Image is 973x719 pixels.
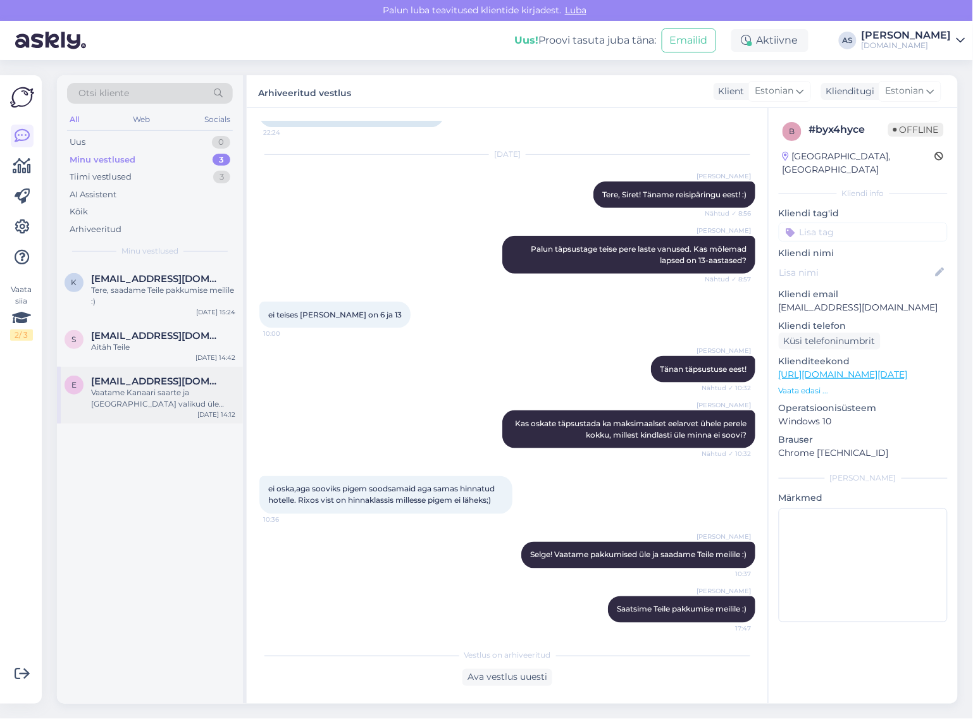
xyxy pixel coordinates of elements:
[821,85,875,98] div: Klienditugi
[697,346,752,355] span: [PERSON_NAME]
[602,190,747,199] span: Tere, Siret! Täname reisipäringu eest! :)
[514,33,657,48] div: Proovi tasuta juba täna:
[779,319,948,333] p: Kliendi telefon
[779,188,948,199] div: Kliendi info
[70,206,88,218] div: Kõik
[704,624,752,633] span: 17:47
[462,669,552,686] div: Ava vestlus uuesti
[71,380,77,390] span: e
[530,550,747,560] span: Selge! Vaatame pakkumised üle ja saadame Teile meilile :)
[779,369,908,380] a: [URL][DOMAIN_NAME][DATE]
[91,273,223,285] span: kreeteroom@gmail.com
[790,126,795,136] span: b
[779,446,948,460] p: Chrome [TECHNICAL_ID]
[213,154,230,166] div: 3
[617,605,747,614] span: Saatsime Teile pakkumise meilile :)
[268,310,402,319] span: ei teises [PERSON_NAME] on 6 ja 13
[70,223,121,236] div: Arhiveeritud
[263,329,311,338] span: 10:00
[67,111,82,128] div: All
[561,4,590,16] span: Luba
[258,83,351,100] label: Arhiveeritud vestlus
[714,85,745,98] div: Klient
[268,484,497,505] span: ei oska,aga sooviks pigem soodsamaid aga samas hinnatud hotelle. Rixos vist on hinnaklassis mille...
[779,247,948,260] p: Kliendi nimi
[779,402,948,415] p: Operatsioonisüsteem
[70,171,132,183] div: Tiimi vestlused
[10,329,33,341] div: 2 / 3
[697,400,752,410] span: [PERSON_NAME]
[702,449,752,458] span: Nähtud ✓ 10:32
[697,532,752,541] span: [PERSON_NAME]
[779,288,948,301] p: Kliendi email
[514,34,538,46] b: Uus!
[704,569,752,579] span: 10:37
[862,30,951,40] div: [PERSON_NAME]
[531,244,748,265] span: Palun täpsustage teise pere laste vanused. Kas mõlemad lapsed on 13-aastased?
[91,341,235,353] div: Aitäh Teile
[779,333,881,350] div: Küsi telefoninumbrit
[697,171,752,181] span: [PERSON_NAME]
[464,650,551,661] span: Vestlus on arhiveeritud
[779,491,948,505] p: Märkmed
[195,353,235,362] div: [DATE] 14:42
[197,410,235,419] div: [DATE] 14:12
[263,128,311,137] span: 22:24
[779,433,948,446] p: Brauser
[91,387,235,410] div: Vaatame Kanaari saarte ja [GEOGRAPHIC_DATA] valikud üle ning edastame Teile [GEOGRAPHIC_DATA] :)
[886,84,924,98] span: Estonian
[702,383,752,393] span: Nähtud ✓ 10:32
[779,385,948,396] p: Vaata edasi ...
[91,376,223,387] span: elo.pajumaa@gmail.com
[839,32,857,49] div: AS
[862,40,951,51] div: [DOMAIN_NAME]
[72,335,77,344] span: s
[121,245,178,257] span: Minu vestlused
[704,209,752,218] span: Nähtud ✓ 8:56
[196,307,235,317] div: [DATE] 15:24
[779,223,948,242] input: Lisa tag
[212,136,230,149] div: 0
[862,30,965,51] a: [PERSON_NAME][DOMAIN_NAME]
[71,278,77,287] span: k
[697,226,752,235] span: [PERSON_NAME]
[662,28,716,52] button: Emailid
[660,364,747,374] span: Tänan täpsustuse eest!
[213,171,230,183] div: 3
[263,515,311,524] span: 10:36
[783,150,935,176] div: [GEOGRAPHIC_DATA], [GEOGRAPHIC_DATA]
[91,285,235,307] div: Tere, saadame Teile pakkumise meilile :)
[202,111,233,128] div: Socials
[779,415,948,428] p: Windows 10
[704,274,752,284] span: Nähtud ✓ 8:57
[91,330,223,341] span: samsonhelen33@gmail.com
[809,122,888,137] div: # byx4hyce
[70,188,116,201] div: AI Assistent
[779,472,948,484] div: [PERSON_NAME]
[10,85,34,109] img: Askly Logo
[697,586,752,596] span: [PERSON_NAME]
[259,149,755,160] div: [DATE]
[779,207,948,220] p: Kliendi tag'id
[779,355,948,368] p: Klienditeekond
[779,266,933,280] input: Lisa nimi
[70,136,85,149] div: Uus
[10,284,33,341] div: Vaata siia
[755,84,794,98] span: Estonian
[779,301,948,314] p: [EMAIL_ADDRESS][DOMAIN_NAME]
[888,123,944,137] span: Offline
[731,29,809,52] div: Aktiivne
[70,154,135,166] div: Minu vestlused
[131,111,153,128] div: Web
[78,87,129,100] span: Otsi kliente
[515,419,748,439] span: Kas oskate täpsustada ka maksimaalset eelarvet ühele perele kokku, millest kindlasti üle minna ei...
